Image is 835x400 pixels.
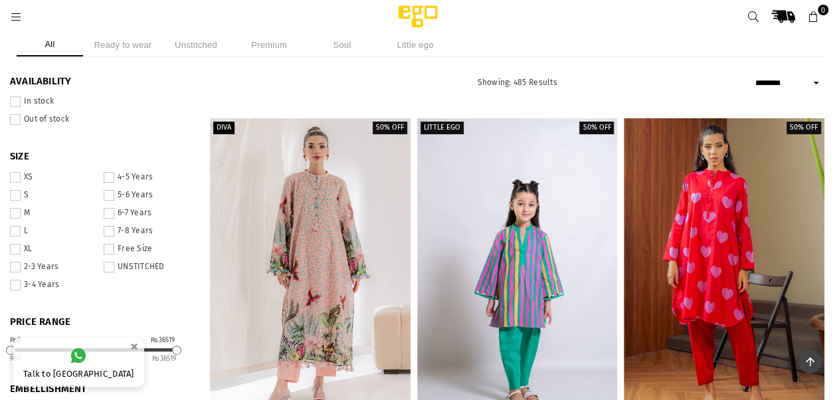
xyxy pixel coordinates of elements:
label: Free Size [104,244,189,254]
label: XS [10,172,96,183]
a: 0 [801,5,825,29]
label: 5-6 Years [104,190,189,201]
label: XL [10,244,96,254]
label: 6-7 Years [104,208,189,219]
li: Ready to wear [90,33,156,56]
li: Soul [309,33,375,56]
a: Talk to [GEOGRAPHIC_DATA] [13,338,144,387]
li: Unstitched [163,33,229,56]
label: 3-4 Years [10,280,96,290]
label: In stock [10,96,189,107]
li: Premium [236,33,302,56]
div: ₨36519 [151,337,175,344]
span: 0 [818,5,828,15]
ins: 36519 [152,355,176,363]
label: Little EGO [420,122,464,134]
span: Showing: 485 Results [477,78,557,87]
label: S [10,190,96,201]
span: SIZE [10,150,189,163]
a: Menu [4,11,28,21]
span: EMBELLISHMENT [10,383,189,396]
label: L [10,226,96,237]
ins: 0 [10,355,22,363]
label: Out of stock [10,114,189,125]
button: × [126,336,142,357]
label: M [10,208,96,219]
label: 4-5 Years [104,172,189,183]
label: Diva [213,122,234,134]
label: 50% off [787,122,821,134]
label: 7-8 Years [104,226,189,237]
span: Availability [10,75,189,88]
div: ₨0 [10,337,22,344]
li: All [17,33,83,56]
a: Search [741,5,765,29]
label: 50% off [373,122,407,134]
label: 2-3 Years [10,262,96,272]
span: PRICE RANGE [10,316,189,329]
label: UNSTITCHED [104,262,189,272]
label: 50% off [579,122,614,134]
img: Ego [361,3,474,30]
li: Little ego [382,33,448,56]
